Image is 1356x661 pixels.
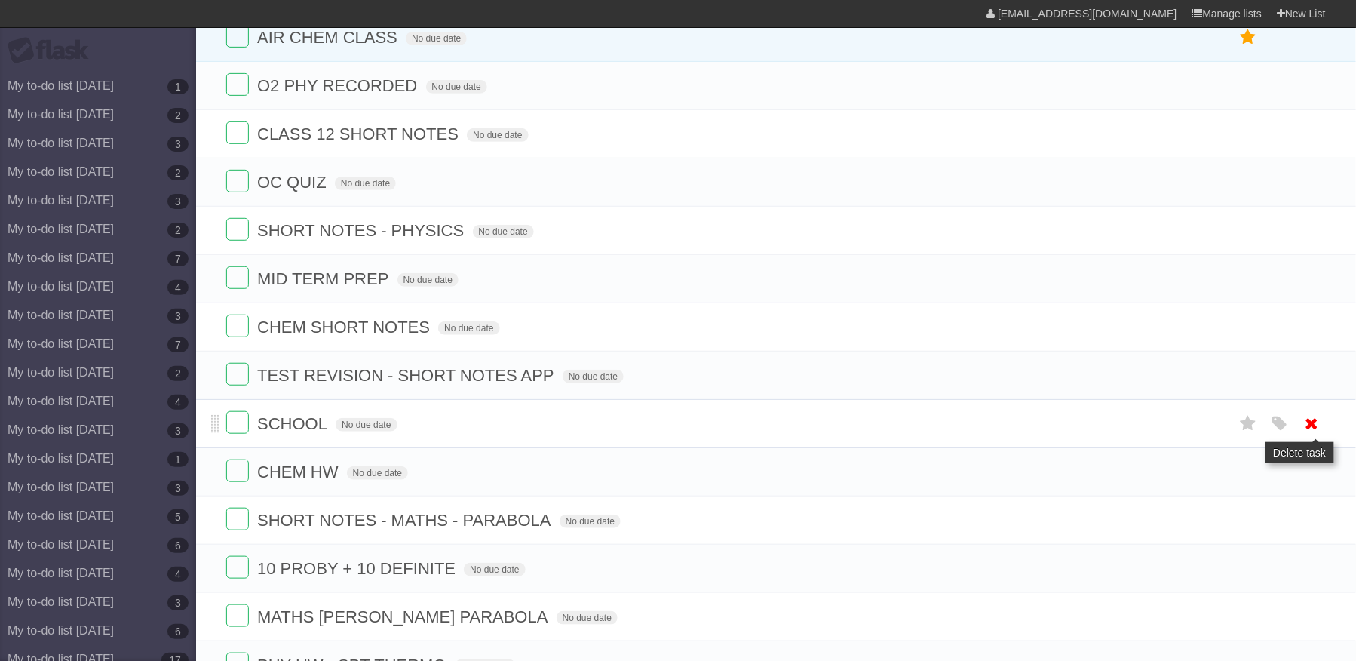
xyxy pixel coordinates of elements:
[167,366,189,381] b: 2
[226,121,249,144] label: Done
[257,125,462,143] span: CLASS 12 SHORT NOTES
[563,370,624,383] span: No due date
[257,76,421,95] span: O2 PHY RECORDED
[473,225,534,238] span: No due date
[167,108,189,123] b: 2
[167,595,189,610] b: 3
[226,266,249,289] label: Done
[560,515,621,528] span: No due date
[167,79,189,94] b: 1
[167,251,189,266] b: 7
[1234,25,1262,50] label: Star task
[167,137,189,152] b: 3
[167,309,189,324] b: 3
[226,170,249,192] label: Done
[467,128,528,142] span: No due date
[226,460,249,482] label: Done
[257,318,434,337] span: CHEM SHORT NOTES
[1234,411,1262,436] label: Star task
[426,80,487,94] span: No due date
[226,556,249,579] label: Done
[167,509,189,524] b: 5
[464,563,525,576] span: No due date
[167,624,189,639] b: 6
[335,177,396,190] span: No due date
[167,481,189,496] b: 3
[257,463,342,481] span: CHEM HW
[226,25,249,48] label: Done
[257,559,459,578] span: 10 PROBY + 10 DEFINITE
[257,366,558,385] span: TEST REVISION - SHORT NOTES APP
[167,423,189,438] b: 3
[226,315,249,337] label: Done
[167,223,189,238] b: 2
[257,173,330,192] span: OC QUIZ
[8,37,98,64] div: Flask
[406,32,467,45] span: No due date
[167,280,189,295] b: 4
[167,538,189,553] b: 6
[226,604,249,627] label: Done
[438,321,499,335] span: No due date
[226,73,249,96] label: Done
[257,269,392,288] span: MID TERM PREP
[557,611,618,625] span: No due date
[257,607,552,626] span: MATHS [PERSON_NAME] PARABOLA
[226,363,249,386] label: Done
[167,165,189,180] b: 2
[257,414,331,433] span: SCHOOL
[336,418,397,432] span: No due date
[257,28,401,47] span: AIR CHEM CLASS
[397,273,459,287] span: No due date
[226,411,249,434] label: Done
[226,508,249,530] label: Done
[226,218,249,241] label: Done
[167,194,189,209] b: 3
[257,221,468,240] span: SHORT NOTES - PHYSICS
[167,452,189,467] b: 1
[347,466,408,480] span: No due date
[257,511,555,530] span: SHORT NOTES - MATHS - PARABOLA
[167,395,189,410] b: 4
[167,567,189,582] b: 4
[167,337,189,352] b: 7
